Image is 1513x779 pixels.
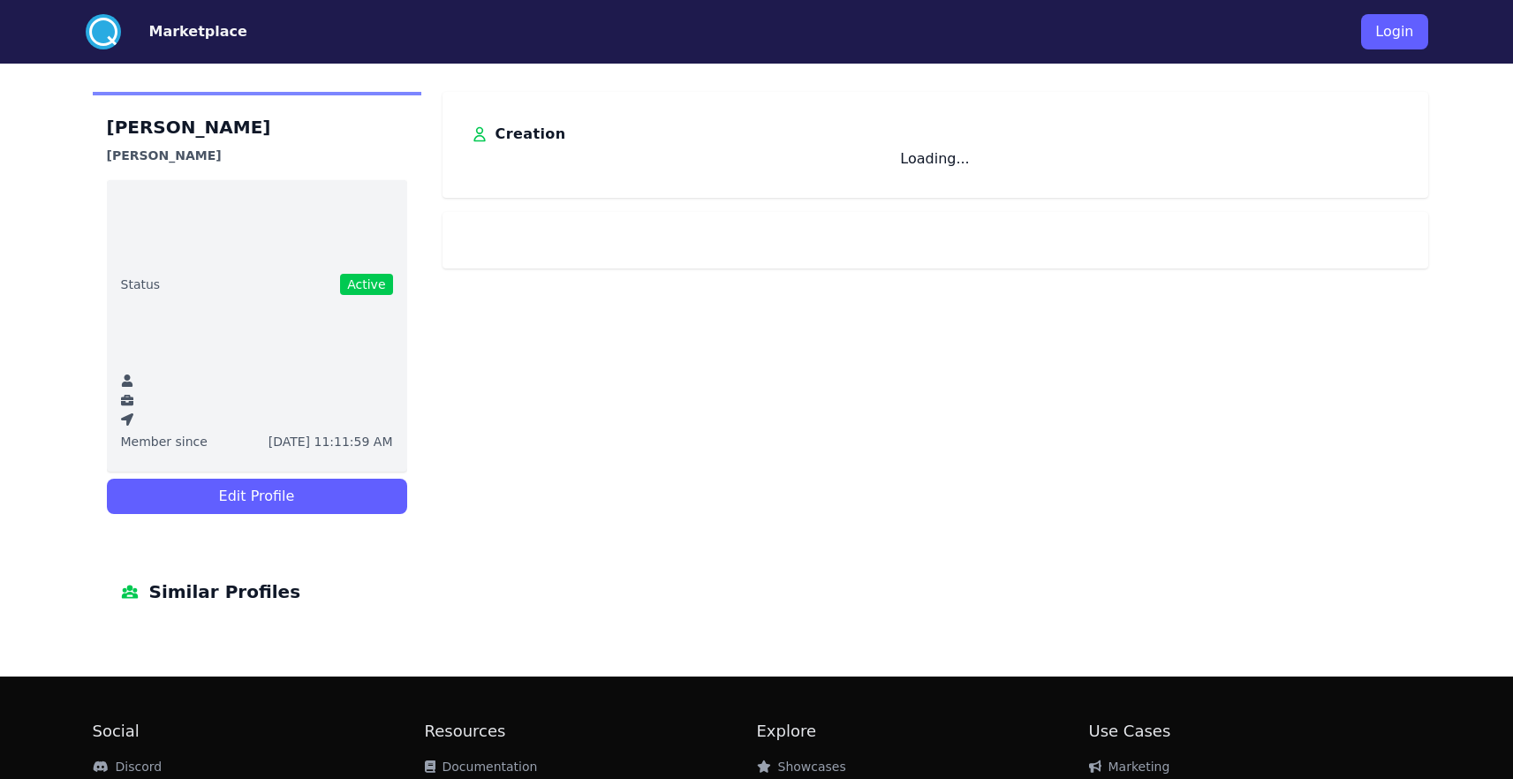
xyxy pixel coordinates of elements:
span: Similar Profiles [149,578,301,606]
a: Documentation [425,760,538,774]
h2: Resources [425,719,757,744]
button: Marketplace [149,21,247,42]
a: Login [1361,7,1427,57]
a: Showcases [757,760,846,774]
h2: Social [93,719,425,744]
button: Edit Profile [107,479,407,514]
h2: Explore [757,719,1089,744]
span: Active [340,274,392,295]
span: [DATE] 11:11:59 AM [269,433,393,450]
h2: Use Cases [1089,719,1421,744]
a: Discord [93,760,163,774]
button: Login [1361,14,1427,49]
a: Marketplace [121,21,247,42]
h3: [PERSON_NAME] [107,145,407,166]
a: Marketing [1089,760,1170,774]
p: Loading... [900,148,969,170]
h3: Creation [496,120,566,148]
span: Member since [121,433,208,450]
span: Status [121,276,161,293]
h1: [PERSON_NAME] [107,113,407,141]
